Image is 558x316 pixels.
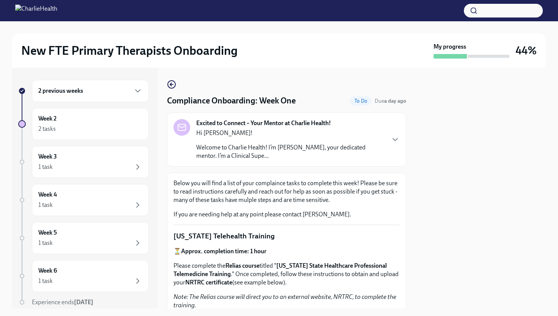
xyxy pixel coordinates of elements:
[38,163,53,171] div: 1 task
[18,146,149,178] a: Week 31 task
[167,95,296,106] h4: Compliance Onboarding: Week One
[375,97,406,105] span: October 12th, 2025 10:00
[38,239,53,247] div: 1 task
[185,279,232,286] strong: NRTRC certificate
[515,44,537,57] h3: 44%
[18,184,149,216] a: Week 41 task
[173,247,400,256] p: ⏳
[38,114,57,123] h6: Week 2
[15,5,57,17] img: CharlieHealth
[173,179,400,204] p: Below you will find a list of your complaince tasks to complete this week! Please be sure to read...
[38,152,57,161] h6: Week 3
[18,108,149,140] a: Week 22 tasks
[38,201,53,209] div: 1 task
[433,43,466,51] strong: My progress
[196,143,385,160] p: Welcome to Charlie Health! I’m [PERSON_NAME], your dedicated mentor. I’m a Clinical Supe...
[173,210,400,219] p: If you are needing help at any point please contact [PERSON_NAME].
[173,293,396,309] em: Note: The Relias course will direct you to an external website, NRTRC, to complete the training.
[173,231,400,241] p: [US_STATE] Telehealth Training
[350,98,372,104] span: To Do
[196,119,331,127] strong: Excited to Connect – Your Mentor at Charlie Health!
[18,260,149,292] a: Week 61 task
[38,229,57,237] h6: Week 5
[32,299,93,306] span: Experience ends
[225,262,260,269] strong: Relias course
[173,262,400,287] p: Please complete the titled " ." Once completed, follow these instructions to obtain and upload yo...
[38,191,57,199] h6: Week 4
[173,262,387,278] strong: [US_STATE] State Healthcare Professional Telemedicine Training
[21,43,238,58] h2: New FTE Primary Therapists Onboarding
[181,248,266,255] strong: Approx. completion time: 1 hour
[38,277,53,285] div: 1 task
[38,125,56,133] div: 2 tasks
[32,80,149,102] div: 2 previous weeks
[196,129,385,137] p: Hi [PERSON_NAME]!
[375,98,406,104] span: Due
[18,222,149,254] a: Week 51 task
[384,98,406,104] strong: a day ago
[74,299,93,306] strong: [DATE]
[38,87,83,95] h6: 2 previous weeks
[38,267,57,275] h6: Week 6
